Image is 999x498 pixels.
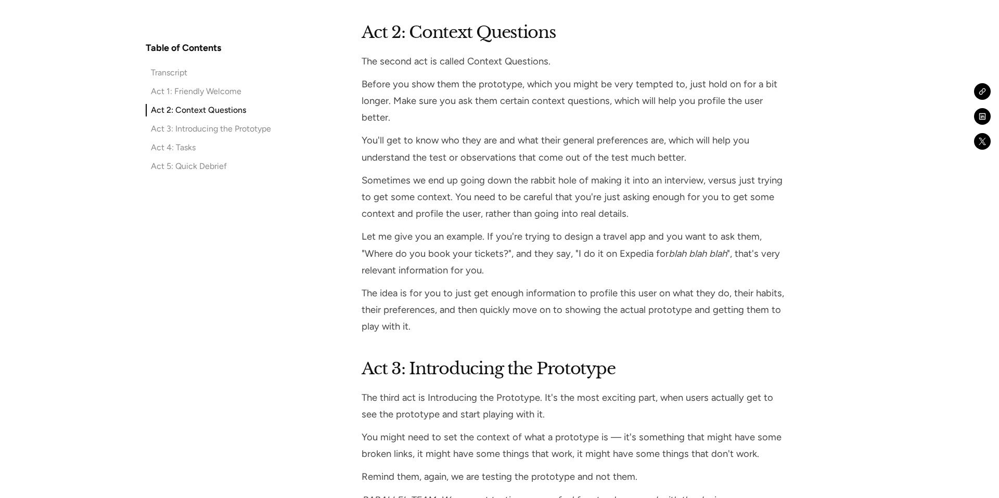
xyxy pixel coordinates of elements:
a: Act 5: Quick Debrief [146,160,271,173]
h2: Act 3: Introducing the Prototype [362,356,785,381]
a: Act 3: Introducing the Prototype [146,123,271,135]
h4: Table of Contents [146,42,221,54]
div: Act 1: Friendly Welcome [151,85,241,98]
p: You might need to set the context of what a prototype is — it's something that might have some br... [362,429,785,462]
p: The second act is called Context Questions. [362,53,785,70]
p: The third act is Introducing the Prototype. It's the most exciting part, when users actually get ... [362,389,785,423]
p: The idea is for you to just get enough information to profile this user on what they do, their ha... [362,285,785,335]
div: Transcript [151,67,187,79]
p: Sometimes we end up going down the rabbit hole of making it into an interview, versus just trying... [362,172,785,222]
p: Before you show them the prototype, which you might be very tempted to, just hold on for a bit lo... [362,76,785,126]
a: Act 2: Context Questions [146,104,271,116]
div: Act 3: Introducing the Prototype [151,123,271,135]
h2: Act 2: Context Questions [362,20,785,45]
em: blah blah blah [669,248,727,259]
p: You'll get to know who they are and what their general preferences are, which will help you under... [362,132,785,165]
div: Act 5: Quick Debrief [151,160,227,173]
a: Act 4: Tasks [146,141,271,154]
div: Act 2: Context Questions [151,104,246,116]
div: Act 4: Tasks [151,141,196,154]
a: Transcript [146,67,271,79]
p: Remind them, again, we are testing the prototype and not them. [362,468,785,485]
a: Act 1: Friendly Welcome [146,85,271,98]
p: Let me give you an example. If you're trying to design a travel app and you want to ask them, "Wh... [362,228,785,279]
